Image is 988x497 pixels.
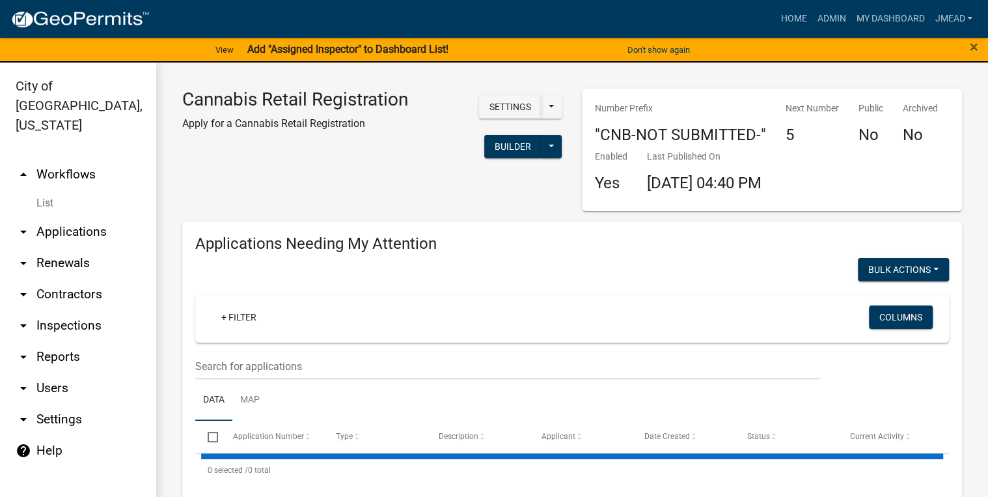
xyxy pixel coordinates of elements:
a: jmead [929,7,978,31]
button: Close [970,39,978,55]
span: Date Created [644,432,690,441]
button: Settings [479,95,542,119]
span: Applicant [542,432,575,441]
span: Type [336,432,353,441]
h4: Applications Needing My Attention [195,234,949,253]
datatable-header-cell: Select [195,421,220,452]
datatable-header-cell: Type [323,421,426,452]
datatable-header-cell: Description [426,421,529,452]
i: arrow_drop_up [16,167,31,182]
p: Archived [903,102,938,115]
p: Next Number [786,102,839,115]
datatable-header-cell: Status [735,421,838,452]
p: Number Prefix [595,102,766,115]
datatable-header-cell: Application Number [220,421,323,452]
a: Map [232,380,268,421]
p: Last Published On [647,150,762,163]
button: Builder [484,135,542,158]
button: Bulk Actions [858,258,949,281]
span: Status [747,432,770,441]
input: Search for applications [195,353,820,380]
i: arrow_drop_down [16,224,31,240]
span: 0 selected / [208,466,248,475]
a: Admin [812,7,851,31]
span: [DATE] 04:40 PM [647,174,762,192]
span: Application Number [233,432,304,441]
a: My Dashboard [851,7,929,31]
button: Don't show again [622,39,695,61]
datatable-header-cell: Applicant [529,421,632,452]
datatable-header-cell: Date Created [632,421,735,452]
h4: No [858,126,883,145]
strong: Add "Assigned Inspector" to Dashboard List! [247,43,448,55]
span: Description [439,432,478,441]
span: Current Activity [850,432,904,441]
i: arrow_drop_down [16,412,31,427]
a: + Filter [211,305,267,329]
i: arrow_drop_down [16,380,31,396]
h4: No [903,126,938,145]
h4: Yes [595,174,627,193]
p: Apply for a Cannabis Retail Registration [182,116,408,132]
i: help [16,443,31,459]
h4: "CNB-NOT SUBMITTED-" [595,126,766,145]
h3: Cannabis Retail Registration [182,89,408,111]
a: View [210,39,239,61]
button: Columns [869,305,933,329]
i: arrow_drop_down [16,349,31,365]
p: Enabled [595,150,627,163]
a: Home [775,7,812,31]
i: arrow_drop_down [16,318,31,334]
span: × [970,38,978,56]
h4: 5 [786,126,839,145]
p: Public [858,102,883,115]
i: arrow_drop_down [16,255,31,271]
datatable-header-cell: Current Activity [838,421,940,452]
i: arrow_drop_down [16,287,31,302]
div: 0 total [195,454,949,487]
a: Data [195,380,232,421]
